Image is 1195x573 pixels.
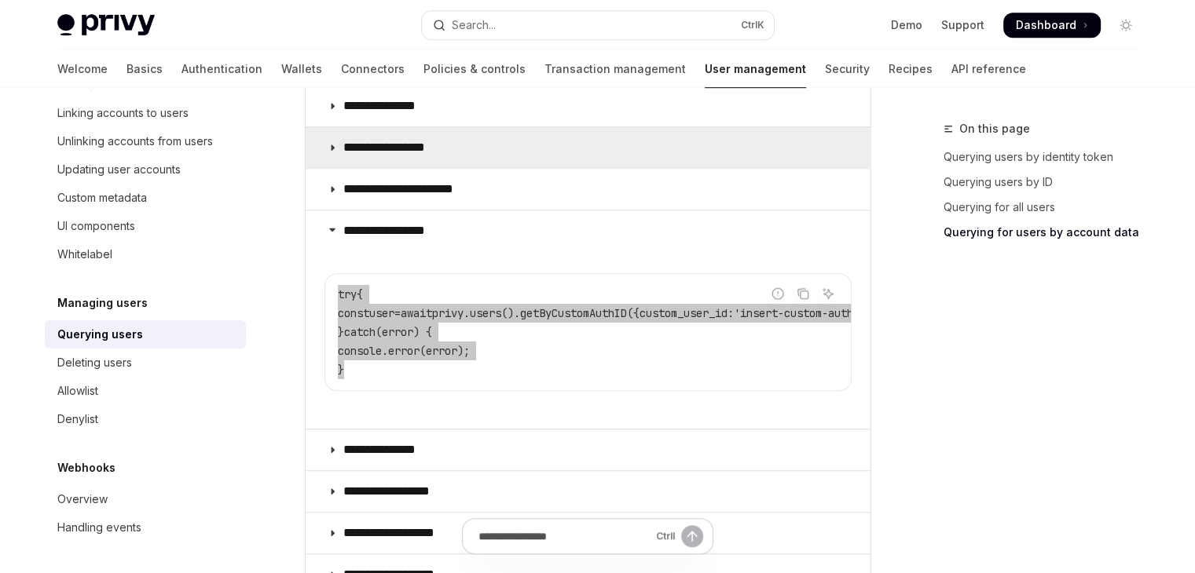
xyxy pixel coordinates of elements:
[338,344,382,358] span: console
[57,353,132,372] div: Deleting users
[889,50,933,88] a: Recipes
[357,287,363,301] span: {
[394,306,401,320] span: =
[376,325,382,339] span: (
[705,50,806,88] a: User management
[382,325,413,339] span: error
[818,283,838,304] button: Ask AI
[941,17,984,33] a: Support
[45,155,246,184] a: Updating user accounts
[1016,17,1076,33] span: Dashboard
[464,306,470,320] span: .
[45,127,246,155] a: Unlinking accounts from users
[891,17,922,33] a: Demo
[426,344,457,358] span: error
[45,184,246,212] a: Custom metadata
[57,217,135,235] div: UI components
[45,485,246,513] a: Overview
[432,306,464,320] span: privy
[45,99,246,127] a: Linking accounts to users
[681,525,703,547] button: Send message
[57,160,181,179] div: Updating user accounts
[338,325,344,339] span: }
[640,306,734,320] span: custom_user_id:
[45,320,246,349] a: Querying users
[338,363,344,377] span: }
[501,306,520,320] span: ().
[944,144,1151,170] a: Querying users by identity token
[944,195,1151,220] a: Querying for all users
[344,325,376,339] span: catch
[45,405,246,433] a: Denylist
[422,11,774,39] button: Open search
[423,50,526,88] a: Policies & controls
[126,50,163,88] a: Basics
[457,344,470,358] span: );
[45,513,246,542] a: Handling events
[338,287,357,301] span: try
[57,518,141,537] div: Handling events
[944,170,1151,195] a: Querying users by ID
[57,381,98,400] div: Allowlist
[338,306,369,320] span: const
[734,306,878,320] span: 'insert-custom-auth-id'
[57,294,148,312] h5: Managing users
[478,519,650,553] input: Ask a question...
[768,283,788,304] button: Report incorrect code
[57,104,189,122] div: Linking accounts to users
[520,306,627,320] span: getByCustomAuthID
[627,306,640,320] span: ({
[369,306,394,320] span: user
[420,344,426,358] span: (
[57,410,98,429] div: Denylist
[741,19,764,31] span: Ctrl K
[413,325,432,339] span: ) {
[57,490,108,509] div: Overview
[45,240,246,268] a: Whitelabel
[544,50,686,88] a: Transaction management
[57,325,143,344] div: Querying users
[45,349,246,377] a: Deleting users
[401,306,432,320] span: await
[959,119,1030,138] span: On this page
[452,16,496,35] div: Search...
[57,14,155,36] img: light logo
[281,50,322,88] a: Wallets
[45,212,246,240] a: UI components
[57,188,147,207] div: Custom metadata
[793,283,813,304] button: Copy the contents from the code block
[57,132,213,151] div: Unlinking accounts from users
[951,50,1026,88] a: API reference
[341,50,405,88] a: Connectors
[45,377,246,405] a: Allowlist
[944,220,1151,245] a: Querying for users by account data
[825,50,870,88] a: Security
[388,344,420,358] span: error
[382,344,388,358] span: .
[181,50,262,88] a: Authentication
[57,245,112,264] div: Whitelabel
[57,458,115,477] h5: Webhooks
[1003,13,1101,38] a: Dashboard
[1113,13,1138,38] button: Toggle dark mode
[470,306,501,320] span: users
[57,50,108,88] a: Welcome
